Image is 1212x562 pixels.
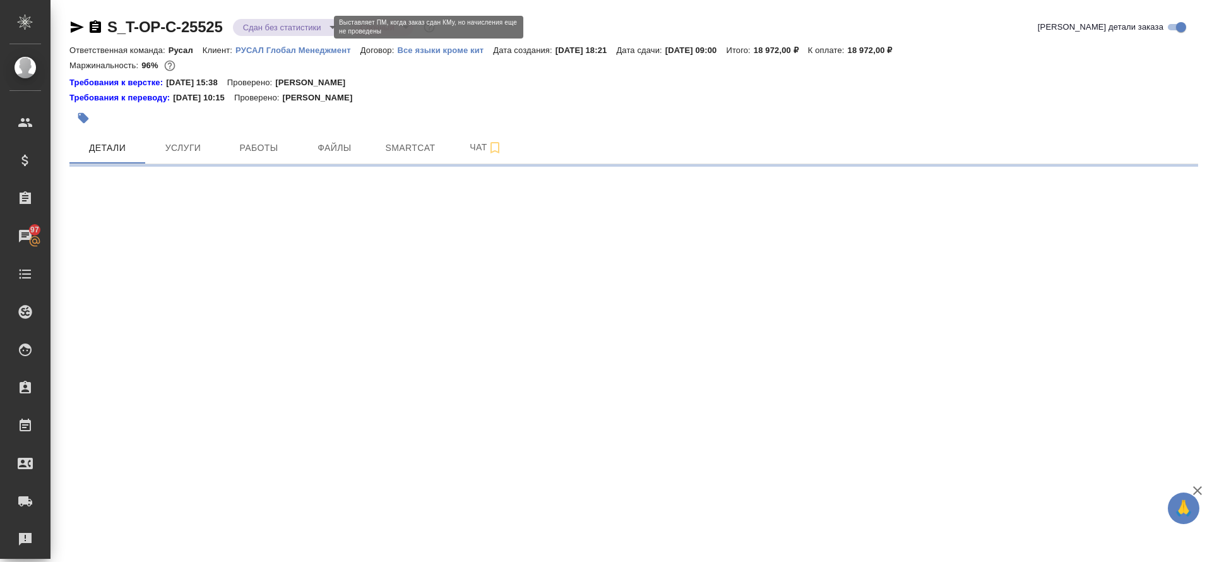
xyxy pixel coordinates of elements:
[421,19,437,35] button: Доп статусы указывают на важность/срочность заказа
[227,76,276,89] p: Проверено:
[229,140,289,156] span: Работы
[69,104,97,132] button: Добавить тэг
[665,45,727,55] p: [DATE] 09:00
[88,20,103,35] button: Скопировать ссылку
[754,45,808,55] p: 18 972,00 ₽
[203,45,235,55] p: Клиент:
[107,18,223,35] a: S_T-OP-C-25525
[162,57,178,74] button: 565.43 RUB;
[1168,493,1199,524] button: 🙏
[360,45,398,55] p: Договор:
[380,140,441,156] span: Smartcat
[350,19,413,36] div: Сдан без статистики
[275,76,355,89] p: [PERSON_NAME]
[233,19,340,36] div: Сдан без статистики
[397,45,493,55] p: Все языки кроме кит
[173,92,234,104] p: [DATE] 10:15
[69,45,169,55] p: Ответственная команда:
[726,45,753,55] p: Итого:
[282,92,362,104] p: [PERSON_NAME]
[304,140,365,156] span: Файлы
[69,20,85,35] button: Скопировать ссылку для ЯМессенджера
[555,45,617,55] p: [DATE] 18:21
[357,22,398,33] button: Срочный
[1173,495,1194,522] span: 🙏
[141,61,161,70] p: 96%
[456,140,516,155] span: Чат
[153,140,213,156] span: Услуги
[77,140,138,156] span: Детали
[69,61,141,70] p: Маржинальность:
[487,140,502,155] svg: Подписаться
[397,44,493,55] a: Все языки кроме кит
[69,92,173,104] div: Нажми, чтобы открыть папку с инструкцией
[69,92,173,104] a: Требования к переводу:
[808,45,848,55] p: К оплате:
[493,45,555,55] p: Дата создания:
[166,76,227,89] p: [DATE] 15:38
[1038,21,1163,33] span: [PERSON_NAME] детали заказа
[235,45,360,55] p: РУСАЛ Глобал Менеджмент
[235,44,360,55] a: РУСАЛ Глобал Менеджмент
[239,22,325,33] button: Сдан без статистики
[234,92,283,104] p: Проверено:
[848,45,902,55] p: 18 972,00 ₽
[69,76,166,89] div: Нажми, чтобы открыть папку с инструкцией
[69,76,166,89] a: Требования к верстке:
[169,45,203,55] p: Русал
[3,220,47,252] a: 97
[616,45,665,55] p: Дата сдачи:
[23,224,47,236] span: 97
